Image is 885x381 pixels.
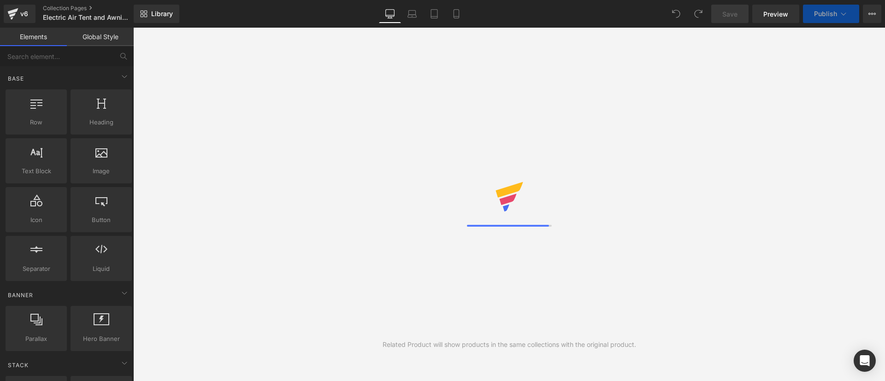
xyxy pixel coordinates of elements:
div: Open Intercom Messenger [854,350,876,372]
span: Icon [8,215,64,225]
span: Library [151,10,173,18]
span: Button [73,215,129,225]
a: Mobile [445,5,467,23]
span: Heading [73,117,129,127]
span: Image [73,166,129,176]
div: Related Product will show products in the same collections with the original product. [383,340,636,350]
span: Stack [7,361,29,369]
span: Banner [7,291,34,299]
a: Laptop [401,5,423,23]
button: Redo [689,5,708,23]
div: v6 [18,8,30,20]
button: Undo [667,5,685,23]
button: More [863,5,881,23]
span: Hero Banner [73,334,129,344]
span: Parallax [8,334,64,344]
span: Publish [814,10,837,18]
a: Collection Pages [43,5,149,12]
span: Text Block [8,166,64,176]
span: Row [8,117,64,127]
span: Liquid [73,264,129,274]
span: Preview [763,9,788,19]
a: Global Style [67,28,134,46]
span: Base [7,74,25,83]
a: Tablet [423,5,445,23]
a: v6 [4,5,35,23]
a: Preview [752,5,799,23]
button: Publish [803,5,859,23]
span: Save [722,9,737,19]
span: Separator [8,264,64,274]
a: New Library [134,5,179,23]
a: Desktop [379,5,401,23]
span: Electric Air Tent and Awning Pump [43,14,131,21]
